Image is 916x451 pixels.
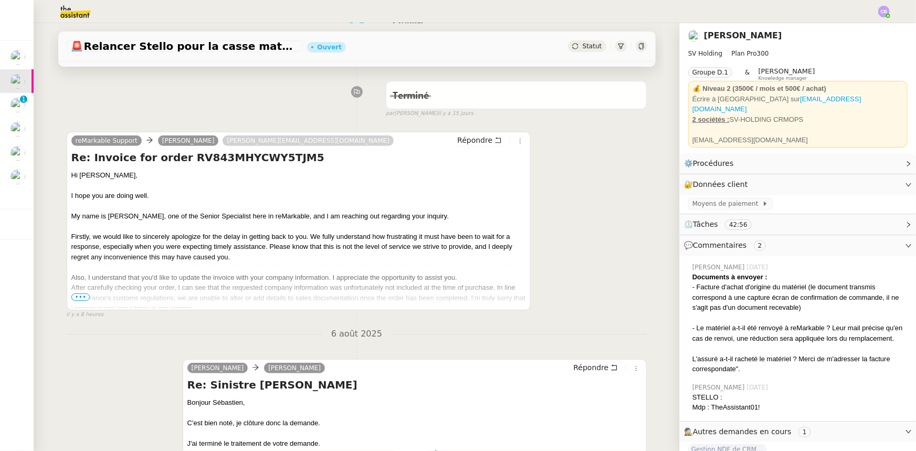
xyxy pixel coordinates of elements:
span: Knowledge manager [759,76,807,81]
div: STELLO : [692,392,908,403]
div: - Le matériel a-t-il été renvoyé à reMarkable ? Leur mail précise qu'en cas de renvoi, une réduct... [692,323,908,343]
u: 2 sociétés : [692,116,730,123]
nz-tag: 2 [754,240,766,251]
div: 🕵️Autres demandes en cours 1 [680,422,916,442]
button: Répondre [454,134,506,146]
span: [DATE] [747,383,771,392]
span: SV Holding [688,50,723,57]
span: il y a 8 heures [67,310,104,319]
nz-badge-sup: 1 [20,96,27,103]
span: 🔐 [684,179,752,191]
span: [DATE] [747,263,771,272]
span: ••• [71,293,90,301]
p: 1 [22,96,26,105]
h4: Re: Sinistre [PERSON_NAME] [187,377,643,392]
span: Autres demandes en cours [693,427,792,436]
span: par [386,109,395,118]
img: users%2FyAaYa0thh1TqqME0LKuif5ROJi43%2Favatar%2F3a825d04-53b1-4b39-9daa-af456df7ce53 [10,50,25,65]
img: users%2FyAaYa0thh1TqqME0LKuif5ROJi43%2Favatar%2F3a825d04-53b1-4b39-9daa-af456df7ce53 [10,74,25,89]
strong: Documents à envoyer : [692,273,767,281]
span: il y a 15 jours [438,109,473,118]
span: 6 août 2025 [323,327,391,341]
nz-tag: 1 [798,427,811,437]
div: ⚙️Procédures [680,153,916,174]
span: Statut [583,43,602,50]
div: Écrire à [GEOGRAPHIC_DATA] sur [692,94,903,114]
span: [PERSON_NAME] [759,67,815,75]
img: svg [878,6,890,17]
span: Commentaires [693,241,746,249]
nz-tag: 42:56 [725,219,752,230]
span: 💬 [684,241,770,249]
div: ⏲️Tâches 42:56 [680,214,916,235]
div: - Facture d'achat d'origine du matériel (le document transmis correspond à une capture écran de c... [692,282,908,313]
img: users%2FW4OQjB9BRtYK2an7yusO0WsYLsD3%2Favatar%2F28027066-518b-424c-8476-65f2e549ac29 [10,98,25,112]
h4: Re: Invoice for order RV843MHYCWY5TJM5 [71,150,527,165]
div: 💬Commentaires 2 [680,235,916,256]
span: Procédures [693,159,734,167]
span: Données client [693,180,748,188]
span: & [745,67,750,81]
a: reMarkable Support [71,136,142,145]
nz-tag: Groupe D.1 [688,67,732,78]
img: users%2F7nLfdXEOePNsgCtodsK58jnyGKv1%2Favatar%2FIMG_1682.jpeg [10,146,25,161]
span: 🕵️ [684,427,815,436]
a: [PERSON_NAME] [158,136,219,145]
span: 🚨 [71,40,84,53]
span: [PERSON_NAME] [692,383,747,392]
a: [PERSON_NAME] [264,363,325,373]
span: [PERSON_NAME] [192,364,244,372]
span: ⏲️ [684,220,761,228]
small: [PERSON_NAME] [386,109,473,118]
div: 🔐Données client [680,174,916,195]
div: Bonjour Sébastien﻿, [187,397,643,408]
div: Ouvert [318,44,342,50]
div: C'est bien noté, je clôture donc la demande. [187,418,643,428]
img: users%2FyAaYa0thh1TqqME0LKuif5ROJi43%2Favatar%2F3a825d04-53b1-4b39-9daa-af456df7ce53 [688,30,700,41]
img: users%2FW4OQjB9BRtYK2an7yusO0WsYLsD3%2Favatar%2F28027066-518b-424c-8476-65f2e549ac29 [10,122,25,137]
p: After carefully checking your order, I can see that the requested company information was unfortu... [71,282,527,313]
span: Moyens de paiement [692,198,762,209]
div: Mdp : TheAssistant01! [692,402,908,413]
span: Terminé [393,91,429,101]
span: 300 [757,50,769,57]
app-user-label: Knowledge manager [759,67,815,81]
img: users%2FW4OQjB9BRtYK2an7yusO0WsYLsD3%2Favatar%2F28027066-518b-424c-8476-65f2e549ac29 [10,170,25,184]
span: Tâches [693,220,718,228]
div: L'assuré a-t-il racheté le matériel ? Merci de m'adresser la facture correspondate". [692,354,908,374]
strong: 💰 Niveau 2 (3500€ / mois et 500€ / achat) [692,85,826,92]
span: [PERSON_NAME] [692,263,747,272]
span: Répondre [573,362,608,373]
span: Relancer Stello pour la casse matériel [71,41,299,51]
button: Répondre [570,362,622,373]
a: [PERSON_NAME] [704,30,782,40]
div: SV-HOLDING CRMOPS [692,114,903,125]
div: [EMAIL_ADDRESS][DOMAIN_NAME] [692,135,903,145]
span: [PERSON_NAME][EMAIL_ADDRESS][DOMAIN_NAME] [227,137,389,144]
div: J'ai terminé le traitement de votre demande. [187,438,643,449]
span: ⚙️ [684,158,739,170]
span: Plan Pro [732,50,757,57]
span: Répondre [457,135,492,145]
